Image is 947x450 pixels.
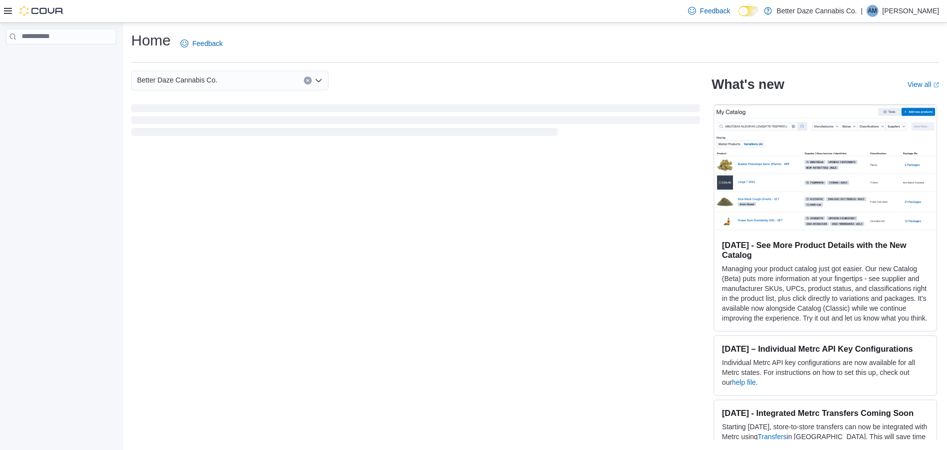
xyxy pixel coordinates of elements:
[304,77,312,84] button: Clear input
[712,77,784,92] h2: What's new
[177,34,226,53] a: Feedback
[732,378,756,386] a: help file
[131,106,700,138] span: Loading
[933,82,939,88] svg: External link
[861,5,863,17] p: |
[20,6,64,16] img: Cova
[722,264,929,323] p: Managing your product catalog just got easier. Our new Catalog (Beta) puts more information at yo...
[882,5,939,17] p: [PERSON_NAME]
[722,344,929,354] h3: [DATE] – Individual Metrc API Key Configurations
[722,408,929,418] h3: [DATE] - Integrated Metrc Transfers Coming Soon
[868,5,877,17] span: AM
[908,81,939,88] a: View allExternal link
[758,433,787,441] a: Transfers
[137,74,218,86] span: Better Daze Cannabis Co.
[131,31,171,50] h1: Home
[684,1,734,21] a: Feedback
[722,240,929,260] h3: [DATE] - See More Product Details with the New Catalog
[777,5,857,17] p: Better Daze Cannabis Co.
[700,6,730,16] span: Feedback
[192,39,222,48] span: Feedback
[315,77,323,84] button: Open list of options
[6,46,116,70] nav: Complex example
[722,358,929,387] p: Individual Metrc API key configurations are now available for all Metrc states. For instructions ...
[867,5,878,17] div: Andy Moreno
[738,6,759,16] input: Dark Mode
